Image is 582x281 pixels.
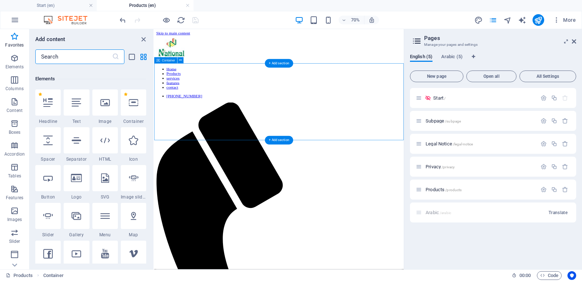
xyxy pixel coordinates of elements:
[426,141,473,146] span: Legal Notice
[551,186,557,193] div: Duplicate
[546,207,570,218] button: Translate
[7,260,22,266] p: Header
[64,165,89,200] div: Logo
[35,165,61,200] div: Button
[176,16,185,24] button: reload
[43,271,64,280] nav: breadcrumb
[470,74,513,79] span: Open all
[562,186,568,193] div: Remove
[431,96,537,100] div: Start/
[426,118,461,124] span: Subpage
[519,271,531,280] span: 00 00
[118,16,127,24] button: undo
[42,16,96,24] img: Editor Logo
[533,14,544,26] button: publish
[474,16,483,24] button: design
[64,194,89,200] span: Logo
[550,14,579,26] button: More
[121,165,146,200] div: Image slider
[413,74,460,79] span: New page
[177,16,185,24] i: Reload page
[541,164,547,170] div: Settings
[64,89,89,124] div: Text
[92,165,118,200] div: SVG
[551,118,557,124] div: Duplicate
[9,238,20,244] p: Slider
[562,118,568,124] div: Remove
[426,164,455,169] span: Privacy
[549,210,567,216] span: Translate
[551,141,557,147] div: Duplicate
[162,16,171,24] button: Click here to leave preview mode and continue editing
[7,217,22,222] p: Images
[6,271,33,280] a: Click to cancel selection. Double-click to open Pages
[466,71,517,82] button: Open all
[35,194,61,200] span: Button
[503,16,512,24] button: navigator
[5,42,24,48] p: Favorites
[424,41,562,48] h3: Manage your pages and settings
[3,3,51,9] a: Skip to main content
[119,16,127,24] i: Undo: Change pages (Ctrl+Z)
[92,89,118,124] div: Image
[7,108,23,113] p: Content
[426,187,462,192] span: Click to open page
[424,35,576,41] h2: Pages
[350,16,361,24] h6: 70%
[410,71,463,82] button: New page
[489,16,497,24] i: Pages (Ctrl+Alt+S)
[9,129,21,135] p: Boxes
[540,271,558,280] span: Code
[523,74,573,79] span: All Settings
[92,232,118,238] span: Menu
[537,271,562,280] button: Code
[35,75,146,83] h6: Elements
[35,232,61,238] span: Slider
[35,127,61,162] div: Spacer
[265,59,293,68] div: + Add section
[489,16,498,24] button: pages
[121,203,146,238] div: Map
[445,188,462,192] span: /products
[64,156,89,162] span: Separator
[64,119,89,124] span: Text
[423,164,537,169] div: Privacy/privacy
[121,89,146,124] div: Container
[38,92,42,96] span: Remove from favorites
[441,52,463,63] span: Arabic (5)
[64,232,89,238] span: Gallery
[442,165,455,169] span: /privacy
[567,271,576,280] button: Usercentrics
[121,194,146,200] span: Image slider
[518,16,527,24] button: text_generator
[64,203,89,238] div: Gallery
[121,119,146,124] span: Container
[433,95,446,101] span: Click to open page
[503,16,512,24] i: Navigator
[139,52,148,61] button: grid-view
[410,54,576,68] div: Language Tabs
[541,118,547,124] div: Settings
[121,156,146,162] span: Icon
[35,49,112,64] input: Search
[562,141,568,147] div: Remove
[453,142,473,146] span: /legal-notice
[121,127,146,162] div: Icon
[162,59,175,62] span: Container
[541,95,547,101] div: Settings
[92,127,118,162] div: HTML
[121,232,146,238] span: Map
[35,35,65,44] h6: Add content
[474,16,483,24] i: Design (Ctrl+Alt+Y)
[43,271,64,280] span: Click to select. Double-click to edit
[92,194,118,200] span: SVG
[127,52,136,61] button: list-view
[97,1,194,9] h4: Products (en)
[339,16,364,24] button: 70%
[541,141,547,147] div: Settings
[92,203,118,238] div: Menu
[444,96,446,100] span: /
[551,95,557,101] div: Duplicate
[410,52,432,63] span: English (5)
[541,186,547,193] div: Settings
